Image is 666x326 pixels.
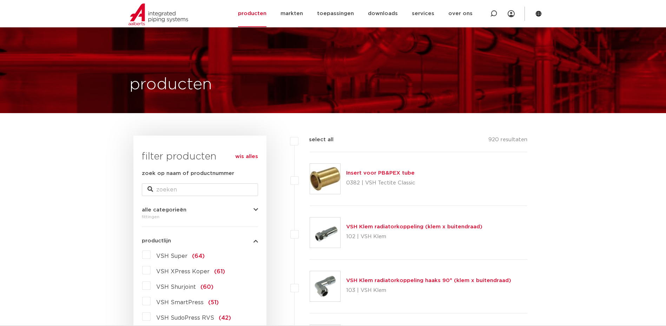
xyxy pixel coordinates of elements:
button: productlijn [142,238,258,243]
span: productlijn [142,238,171,243]
span: (64) [192,253,205,259]
span: (61) [214,269,225,274]
p: 920 resultaten [488,136,527,146]
button: alle categorieën [142,207,258,213]
span: VSH Super [156,253,187,259]
img: Thumbnail for VSH Klem radiatorkoppeling haaks 90° (klem x buitendraad) [310,271,340,301]
span: VSH XPress Koper [156,269,210,274]
input: zoeken [142,183,258,196]
span: (60) [200,284,213,290]
p: 102 | VSH Klem [346,231,482,242]
h1: producten [130,73,212,96]
div: fittingen [142,213,258,221]
span: VSH Shurjoint [156,284,196,290]
a: wis alles [235,152,258,161]
a: VSH Klem radiatorkoppeling (klem x buitendraad) [346,224,482,229]
p: 103 | VSH Klem [346,285,511,296]
span: (42) [219,315,231,321]
p: 0382 | VSH Tectite Classic [346,177,415,189]
span: (51) [208,300,219,305]
img: Thumbnail for VSH Klem radiatorkoppeling (klem x buitendraad) [310,217,340,248]
label: select all [298,136,334,144]
span: VSH SmartPress [156,300,204,305]
h3: filter producten [142,150,258,164]
span: VSH SudoPress RVS [156,315,214,321]
label: zoek op naam of productnummer [142,169,234,178]
a: Insert voor PB&PEX tube [346,170,415,176]
span: alle categorieën [142,207,186,213]
a: VSH Klem radiatorkoppeling haaks 90° (klem x buitendraad) [346,278,511,283]
img: Thumbnail for Insert voor PB&PEX tube [310,164,340,194]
